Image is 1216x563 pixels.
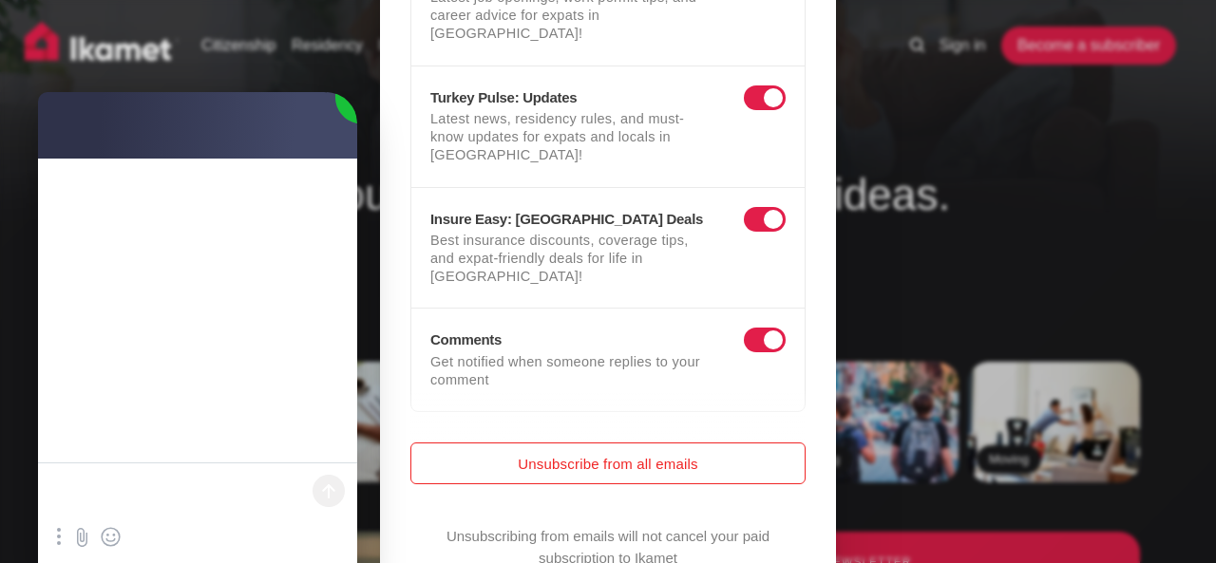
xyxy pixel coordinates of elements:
[430,353,713,389] p: Get notified when someone replies to your comment
[430,89,721,105] h3: Turkey Pulse: Updates
[430,331,721,347] h3: Comments
[430,232,713,286] p: Best insurance discounts, coverage tips, and expat-friendly deals for life in [GEOGRAPHIC_DATA]!
[430,211,721,227] h3: Insure Easy: [GEOGRAPHIC_DATA] Deals
[430,110,713,164] p: Latest news, residency rules, and must-know updates for expats and locals in [GEOGRAPHIC_DATA]!
[410,442,806,484] button: Unsubscribe from all emails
